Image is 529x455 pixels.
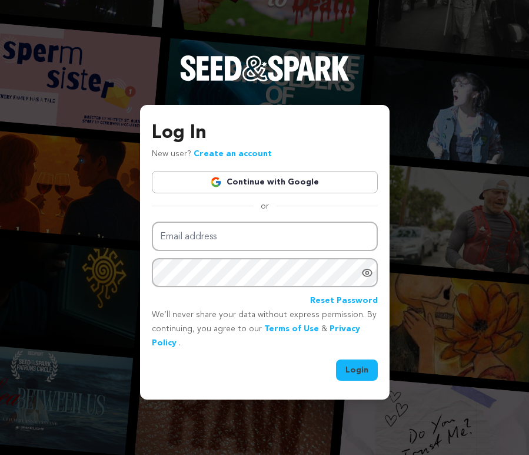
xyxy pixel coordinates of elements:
button: Login [336,360,378,381]
p: New user? [152,147,272,161]
a: Continue with Google [152,171,378,193]
p: We’ll never share your data without express permission. By continuing, you agree to our & . [152,308,378,350]
a: Create an account [194,150,272,158]
a: Seed&Spark Homepage [180,55,350,105]
span: or [254,200,276,212]
img: Google logo [210,176,222,188]
a: Privacy Policy [152,325,360,347]
a: Show password as plain text. Warning: this will display your password on the screen. [361,267,373,279]
h3: Log In [152,119,378,147]
input: Email address [152,222,378,252]
img: Seed&Spark Logo [180,55,350,81]
a: Reset Password [310,294,378,308]
a: Terms of Use [264,325,319,333]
